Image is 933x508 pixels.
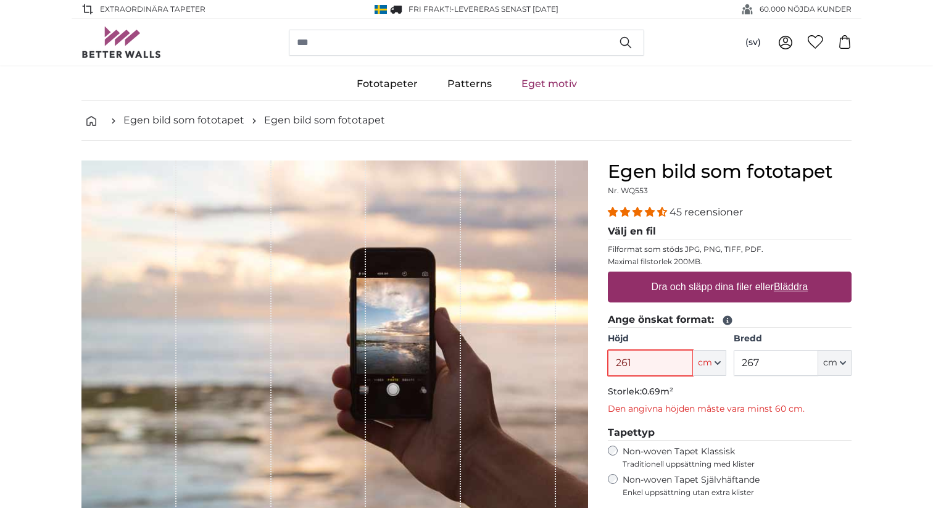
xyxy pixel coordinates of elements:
[736,31,771,54] button: (sv)
[642,386,673,397] span: 0.69m²
[433,68,507,100] a: Patterns
[608,186,648,195] span: Nr. WQ553
[507,68,592,100] a: Eget motiv
[647,275,813,299] label: Dra och släpp dina filer eller
[608,244,852,254] p: Filformat som stöds JPG, PNG, TIFF, PDF.
[818,350,852,376] button: cm
[454,4,558,14] span: Levereras senast [DATE]
[608,312,852,328] legend: Ange önskat format:
[670,206,743,218] span: 45 recensioner
[451,4,558,14] span: -
[81,101,852,141] nav: breadcrumbs
[123,113,244,128] a: Egen bild som fototapet
[623,446,852,469] label: Non-woven Tapet Klassisk
[623,474,852,498] label: Non-woven Tapet Självhäftande
[408,4,451,14] span: FRI frakt!
[100,4,205,15] span: EXTRAORDINÄRA Tapeter
[698,357,712,369] span: cm
[608,257,852,267] p: Maximal filstorlek 200MB.
[693,350,726,376] button: cm
[774,281,808,292] u: Bläddra
[608,425,852,441] legend: Tapettyp
[608,403,852,415] p: Den angivna höjden måste vara minst 60 cm.
[623,488,852,498] span: Enkel uppsättning utan extra klister
[608,386,852,398] p: Storlek:
[608,160,852,183] h1: Egen bild som fototapet
[608,333,726,345] label: Höjd
[734,333,852,345] label: Bredd
[608,224,852,239] legend: Välj en fil
[760,4,852,15] span: 60.000 NÖJDA KUNDER
[375,5,387,14] img: Sverige
[608,206,670,218] span: 4.36 stars
[823,357,837,369] span: cm
[81,27,162,58] img: Betterwalls
[342,68,433,100] a: Fototapeter
[264,113,385,128] a: Egen bild som fototapet
[623,459,852,469] span: Traditionell uppsättning med klister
